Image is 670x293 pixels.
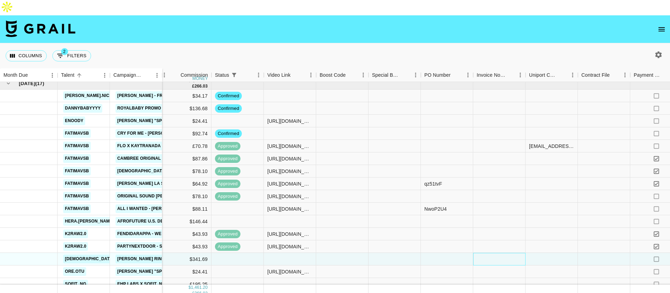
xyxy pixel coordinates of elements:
[63,154,91,163] a: fatimavsb
[159,240,211,253] div: $43.93
[63,129,91,138] a: fatimavsb
[116,255,178,263] a: [PERSON_NAME] Ring 2025
[267,193,312,200] div: https://www.tiktok.com/@fatimavsb/video/7537734846660103446?_r=1&_t=ZN-8youLqUUTKQ
[578,68,630,82] div: Contract File
[192,76,208,81] div: money
[63,167,91,175] a: fatimavsb
[346,70,356,80] button: Sort
[61,48,68,55] span: 2
[63,192,91,201] a: fatimavsb
[159,278,211,291] div: £195.25
[159,203,211,215] div: $88.11
[159,90,211,102] div: $34.17
[61,68,74,82] div: Talent
[159,102,211,115] div: $136.68
[192,83,195,89] div: £
[159,253,211,265] div: $341.69
[421,68,473,82] div: PO Number
[63,117,85,125] a: enoody
[159,152,211,165] div: $87.86
[267,205,312,212] div: https://www.instagram.com/reel/DNQvjOMCR7J
[620,70,630,80] button: Menu
[473,68,526,82] div: Invoice Notes
[113,68,142,82] div: Campaign (Type)
[267,168,312,175] div: https://www.tiktok.com/@fatimavsb/video/7535598479511391510
[267,155,312,162] div: https://www.tiktok.com/@fatimavsb/video/7534852396355292438
[215,156,240,162] span: approved
[159,215,211,228] div: $146.44
[253,70,264,80] button: Menu
[116,167,216,175] a: [DEMOGRAPHIC_DATA] - Thinkin About You
[63,204,91,213] a: fatimavsb
[211,68,264,82] div: Status
[267,231,312,238] div: https://www.tiktok.com/@k2raw2.0/video/7534070242314554654
[159,228,211,240] div: $43.93
[424,180,442,187] div: qz51tvF
[6,50,47,61] button: Select columns
[63,230,88,238] a: k2raw2.0
[99,70,110,81] button: Menu
[159,190,211,203] div: $78.10
[267,180,312,187] div: https://www.tiktok.com/@fatimavsb/video/7534807750929354006
[63,267,86,276] a: ore.otu
[191,285,208,291] div: 1,461.20
[229,70,239,80] div: 1 active filter
[215,105,242,112] span: confirmed
[142,70,152,80] button: Sort
[159,178,211,190] div: $64.92
[116,192,193,201] a: original sound [PERSON_NAME]
[116,91,177,100] a: [PERSON_NAME] - Fragile
[372,68,401,82] div: Special Booking Type
[267,243,312,250] div: https://www.tiktok.com/@k2raw2.0/video/7537372301105302814
[63,255,116,263] a: [DEMOGRAPHIC_DATA]
[368,68,421,82] div: Special Booking Type
[3,68,28,82] div: Month Due
[477,68,505,82] div: Invoice Notes
[410,70,421,80] button: Menu
[529,68,558,82] div: Uniport Contact Email
[316,68,368,82] div: Boost Code
[74,70,84,80] button: Sort
[188,285,191,291] div: $
[6,20,75,37] img: Grail Talent
[567,70,578,80] button: Menu
[52,50,91,61] button: Show filters
[215,68,229,82] div: Status
[463,70,473,80] button: Menu
[159,127,211,140] div: $92.74
[215,243,240,250] span: approved
[424,205,447,212] div: NwoP2U4
[194,83,208,89] div: 266.03
[63,142,91,150] a: fatimavsb
[116,204,189,213] a: All I wanted - [PERSON_NAME]
[229,70,239,80] button: Show filters
[291,70,300,80] button: Sort
[63,91,120,100] a: [PERSON_NAME].nickel
[306,70,316,80] button: Menu
[558,70,567,80] button: Sort
[215,143,240,150] span: approved
[63,280,88,288] a: sofit_ng
[116,230,183,238] a: FendiDaRappa - We Outside
[19,80,35,87] span: [DATE]
[63,217,116,226] a: hera.[PERSON_NAME]
[159,115,211,127] div: $24.41
[267,143,312,150] div: https://www.tiktok.com/@fatimavsb/video/7537735547666599190
[267,118,312,125] div: https://www.tiktok.com/@enoody/video/7537852380998585630
[215,181,240,187] span: approved
[180,68,208,82] div: Commission
[116,129,185,138] a: Cry For Me - [PERSON_NAME]
[358,70,368,80] button: Menu
[110,68,162,82] div: Campaign (Type)
[634,68,661,82] div: Payment Sent
[451,70,460,80] button: Sort
[529,143,574,150] div: lily.morgan@umusic.com
[116,242,209,251] a: PARTYNEXTDOOR - SOMEBODY LOVES ME
[159,165,211,178] div: $78.10
[320,68,346,82] div: Boost Code
[515,70,526,80] button: Menu
[267,68,291,82] div: Video Link
[505,70,515,80] button: Sort
[159,140,211,152] div: £70.78
[159,70,170,80] button: Menu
